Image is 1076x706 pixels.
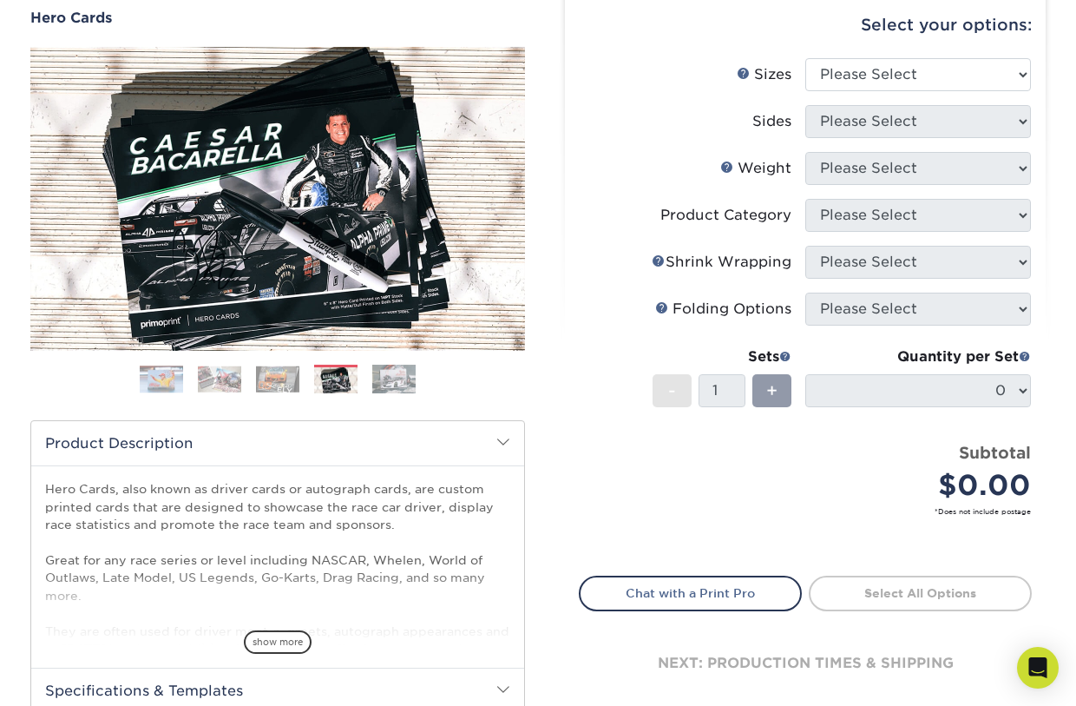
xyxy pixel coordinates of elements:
[818,465,1031,506] div: $0.00
[30,10,525,26] a: Hero Cards
[737,64,791,85] div: Sizes
[256,366,299,393] img: Hero Cards 03
[720,158,791,179] div: Weight
[766,378,777,404] span: +
[314,367,358,394] img: Hero Cards 04
[30,47,525,351] img: Hero Cards 04
[752,111,791,132] div: Sides
[655,299,791,320] div: Folding Options
[198,366,241,393] img: Hero Cards 02
[809,576,1032,610] a: Select All Options
[652,252,791,273] div: Shrink Wrapping
[31,421,524,465] h2: Product Description
[959,443,1031,462] strong: Subtotal
[579,576,802,610] a: Chat with a Print Pro
[668,378,676,404] span: -
[660,205,791,226] div: Product Category
[593,506,1031,517] small: *Does not include postage
[1017,647,1059,689] div: Open Intercom Messenger
[653,346,791,367] div: Sets
[805,346,1031,367] div: Quantity per Set
[372,364,416,394] img: Hero Cards 05
[140,366,183,393] img: Hero Cards 01
[244,630,312,654] span: show more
